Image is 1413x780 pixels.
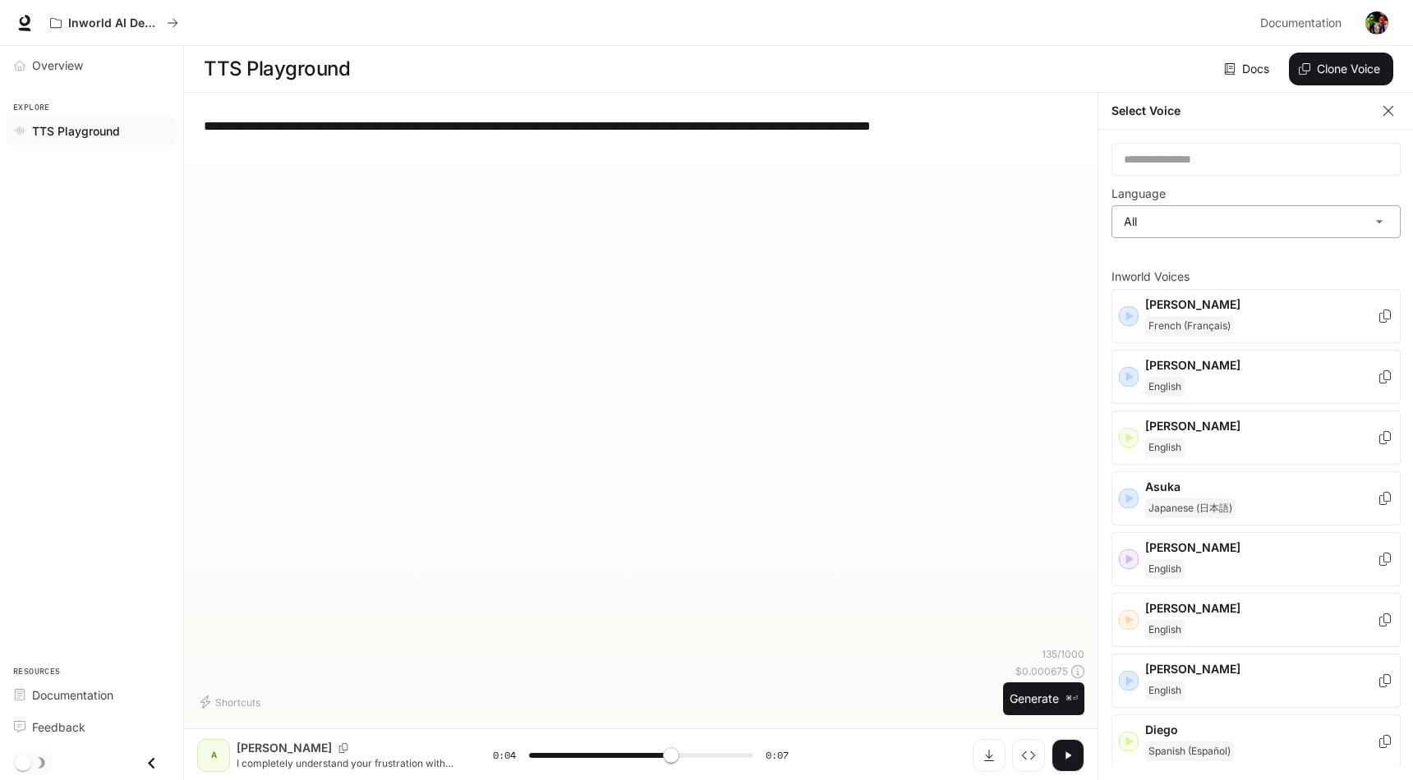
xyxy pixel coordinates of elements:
button: Copy Voice ID [1377,674,1393,687]
p: Language [1112,188,1166,200]
span: Documentation [1260,13,1342,34]
p: [PERSON_NAME] [1145,539,1377,556]
button: All workspaces [43,7,186,39]
p: [PERSON_NAME] [237,740,332,756]
span: English [1145,620,1185,640]
span: English [1145,438,1185,457]
span: TTS Playground [32,122,120,140]
p: [PERSON_NAME] [1145,296,1377,313]
p: Inworld Voices [1112,271,1401,282]
p: $ 0.000675 [1015,664,1068,678]
a: Documentation [1254,7,1354,39]
p: [PERSON_NAME] [1145,418,1377,434]
span: Overview [32,57,83,74]
p: ⌘⏎ [1066,694,1078,704]
span: English [1145,559,1185,579]
span: Dark mode toggle [15,753,31,771]
a: Documentation [7,681,177,709]
span: English [1145,377,1185,397]
a: Overview [7,51,177,80]
a: TTS Playground [7,117,177,145]
p: [PERSON_NAME] [1145,661,1377,677]
p: [PERSON_NAME] [1145,600,1377,617]
span: Feedback [32,718,85,736]
button: Inspect [1012,739,1045,772]
p: Inworld AI Demos [68,16,160,30]
button: Copy Voice ID [332,743,355,753]
button: Copy Voice ID [1377,553,1393,566]
button: Generate⌘⏎ [1003,682,1084,716]
img: User avatar [1365,11,1388,34]
div: All [1112,206,1400,237]
a: Feedback [7,713,177,741]
button: Clone Voice [1289,53,1393,85]
a: Docs [1221,53,1276,85]
button: Copy Voice ID [1377,310,1393,323]
p: [PERSON_NAME] [1145,357,1377,374]
p: Asuka [1145,479,1377,495]
p: 135 / 1000 [1042,647,1084,661]
span: Japanese (日本語) [1145,498,1236,518]
button: Copy Voice ID [1377,613,1393,626]
button: Copy Voice ID [1377,492,1393,505]
button: Copy Voice ID [1377,735,1393,748]
span: English [1145,681,1185,700]
button: User avatar [1360,7,1393,39]
h1: TTS Playground [204,53,350,85]
button: Shortcuts [197,689,267,715]
button: Copy Voice ID [1377,431,1393,444]
button: Copy Voice ID [1377,370,1393,383]
span: 0:04 [493,747,516,764]
span: French (Français) [1145,316,1234,336]
p: Diego [1145,722,1377,738]
button: Download audio [973,739,1006,772]
button: Close drawer [133,746,170,780]
div: A [200,742,227,769]
p: I completely understand your frustration with this situation. Let me look into your account detai... [237,756,453,770]
span: Spanish (Español) [1145,741,1234,761]
span: 0:07 [766,747,789,764]
span: Documentation [32,686,113,704]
